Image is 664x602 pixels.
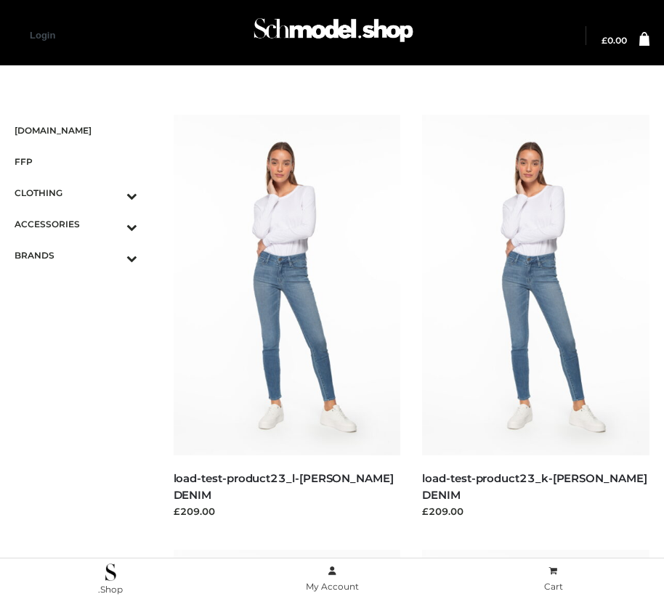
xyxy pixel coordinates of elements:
a: BRANDSToggle Submenu [15,240,137,271]
img: Schmodel Admin 964 [250,8,417,60]
a: Schmodel Admin 964 [247,12,417,60]
a: ACCESSORIESToggle Submenu [15,208,137,240]
button: Toggle Submenu [86,240,137,271]
span: .Shop [98,584,123,595]
span: My Account [306,581,359,592]
div: £209.00 [422,504,649,518]
span: CLOTHING [15,184,137,201]
a: My Account [222,563,443,595]
span: [DOMAIN_NAME] [15,122,137,139]
span: ACCESSORIES [15,216,137,232]
span: Cart [544,581,563,592]
a: load-test-product23_k-[PERSON_NAME] DENIM [422,471,647,502]
button: Toggle Submenu [86,177,137,208]
a: CLOTHINGToggle Submenu [15,177,137,208]
a: Login [30,30,55,41]
div: £209.00 [174,504,401,518]
a: Cart [442,563,664,595]
a: £0.00 [602,36,627,45]
bdi: 0.00 [602,35,627,46]
span: £ [602,35,607,46]
span: BRANDS [15,247,137,264]
button: Toggle Submenu [86,208,137,240]
a: load-test-product23_l-[PERSON_NAME] DENIM [174,471,394,502]
img: .Shop [105,564,116,581]
a: FFP [15,146,137,177]
a: [DOMAIN_NAME] [15,115,137,146]
span: FFP [15,153,137,170]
